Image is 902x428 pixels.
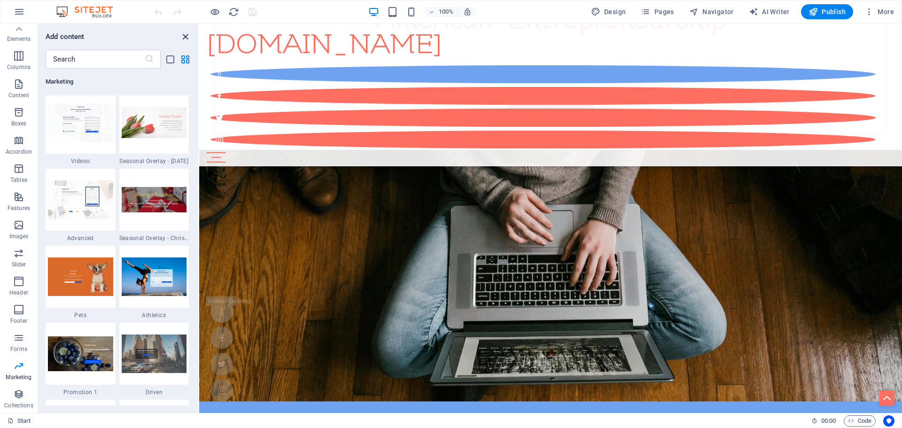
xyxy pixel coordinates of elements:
div: Seasonal Overlay - [DATE] [119,92,189,165]
span: : [828,417,829,424]
p: Slider [12,261,26,268]
button: More [861,4,898,19]
button: list-view [164,54,176,65]
span: Seasonal Overlay - Christmas [119,234,189,242]
input: Search [46,50,145,69]
img: Screenshot_2019-10-25SitejetTemplate-BlankRedesign-Berlin2.png [122,107,187,139]
p: Images [9,233,29,240]
span: Pages [641,7,674,16]
button: Publish [801,4,853,19]
button: close panel [179,31,191,42]
button: Design [587,4,630,19]
span: Athletics [119,311,189,319]
img: Editor Logo [54,6,124,17]
span: Publish [809,7,846,16]
p: Accordion [6,148,32,156]
i: Reload page [228,7,239,17]
p: Forms [10,345,27,353]
i: On resize automatically adjust zoom level to fit chosen device. [463,8,472,16]
div: Design (Ctrl+Alt+Y) [587,4,630,19]
button: Navigator [685,4,738,19]
p: Content [8,92,29,99]
p: Features [8,204,30,212]
img: Screenshot_2019-06-19SitejetTemplate-BlankRedesign-Berlin3.png [122,257,187,296]
span: Design [591,7,626,16]
p: Header [9,289,28,296]
img: Screenshot_2019-06-19SitejetTemplate-BlankRedesign-Berlin4.png [48,257,113,296]
p: Collections [4,402,33,409]
p: Marketing [6,374,31,381]
span: Seasonal Overlay - Easter [119,157,189,165]
span: Promotion 1 [46,389,116,396]
span: AI Writer [749,7,790,16]
button: reload [228,6,239,17]
h6: Marketing [46,76,189,87]
img: Screenshot_2019-06-19SitejetTemplate-BlankRedesign-Berlin2.jpg [122,335,187,373]
p: Elements [7,35,31,43]
h6: 100% [439,6,454,17]
div: Driven [119,323,189,396]
img: Screenshot_2019-06-19SitejetTemplate-BlankRedesign-Berlin5.png [48,103,113,141]
p: Columns [7,63,31,71]
h6: Add content [46,31,85,42]
div: Videoo [46,92,116,165]
div: Seasonal Overlay - Christmas [119,169,189,242]
span: Code [848,415,871,427]
button: Code [844,415,876,427]
div: Advanced [46,169,116,242]
button: Click here to leave preview mode and continue editing [209,6,220,17]
button: Usercentrics [883,415,894,427]
span: 00 00 [821,415,836,427]
div: Promotion 1 [46,323,116,396]
img: Screenshot_2019-10-25SitejetTemplate-BlankRedesign-Berlin1.png [122,187,187,213]
img: Bildschirmfotoam2019-06-19um12.09.09.png [48,336,113,372]
p: Tables [10,176,27,184]
span: More [864,7,894,16]
span: Driven [119,389,189,396]
button: AI Writer [745,4,793,19]
button: Pages [637,4,677,19]
a: Click to cancel selection. Double-click to open Pages [8,415,31,427]
div: Pets [46,246,116,319]
p: Footer [10,317,27,325]
span: Pets [46,311,116,319]
button: grid-view [179,54,191,65]
span: Advanced [46,234,116,242]
span: Navigator [689,7,734,16]
button: 100% [425,6,458,17]
img: Screenshot_2019-06-19SitejetTemplate-BlankRedesign-Berlin6.png [48,180,113,218]
div: Athletics [119,246,189,319]
h6: Session time [811,415,836,427]
p: Boxes [11,120,27,127]
span: Videoo [46,157,116,165]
